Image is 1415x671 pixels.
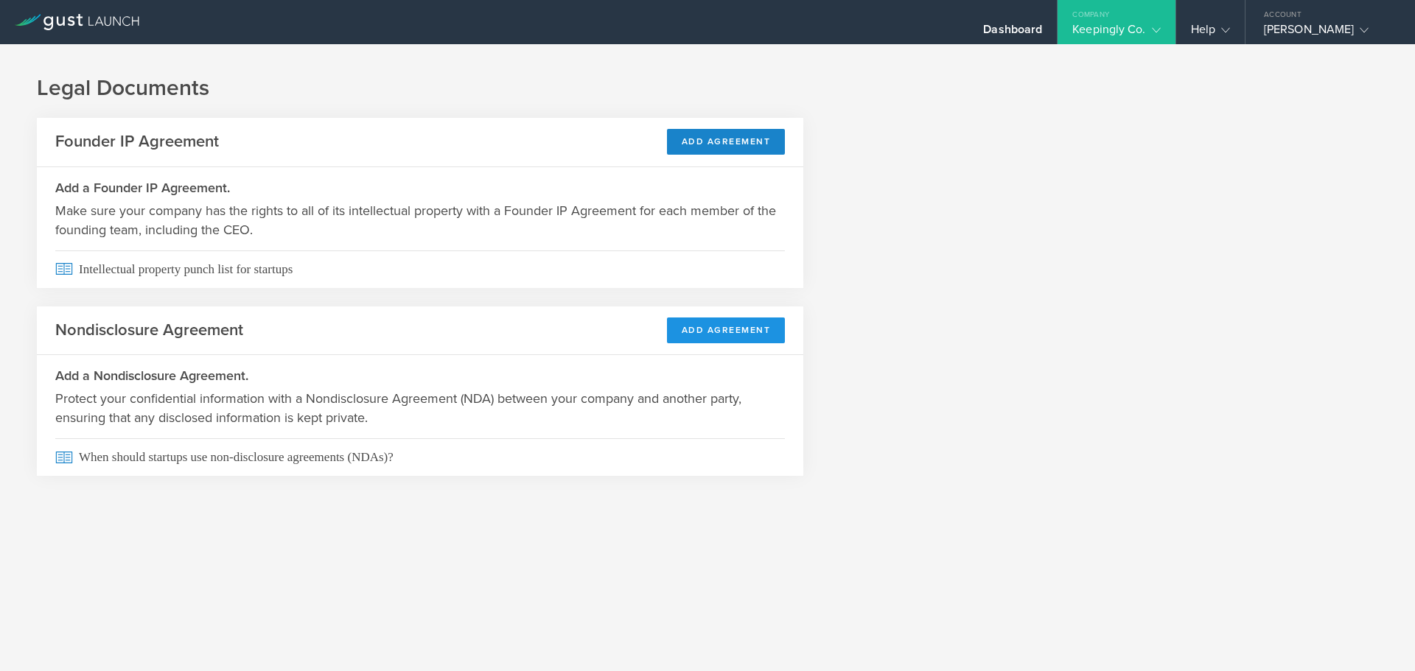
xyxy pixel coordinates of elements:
h3: Add a Founder IP Agreement. [55,178,785,197]
span: Intellectual property punch list for startups [55,250,785,288]
div: Keepingly Co. [1072,22,1160,44]
h2: Nondisclosure Agreement [55,320,243,341]
h3: Add a Nondisclosure Agreement. [55,366,785,385]
h1: Legal Documents [37,74,1378,103]
span: When should startups use non-disclosure agreements (NDAs)? [55,438,785,476]
a: When should startups use non-disclosure agreements (NDAs)? [37,438,803,476]
div: Help [1191,22,1230,44]
div: [PERSON_NAME] [1264,22,1389,44]
h2: Founder IP Agreement [55,131,219,152]
p: Protect your confidential information with a Nondisclosure Agreement (NDA) between your company a... [55,389,785,427]
div: Dashboard [983,22,1042,44]
button: Add Agreement [667,317,786,343]
button: Add Agreement [667,129,786,155]
a: Intellectual property punch list for startups [37,250,803,288]
p: Make sure your company has the rights to all of its intellectual property with a Founder IP Agree... [55,201,785,239]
